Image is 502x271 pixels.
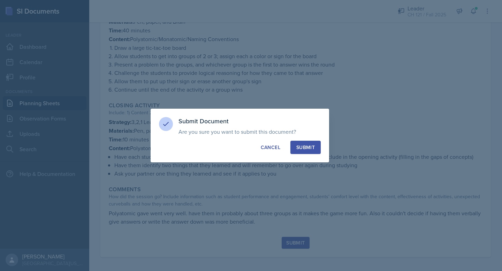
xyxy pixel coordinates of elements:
[290,141,321,154] button: Submit
[255,141,286,154] button: Cancel
[296,144,315,151] div: Submit
[261,144,280,151] div: Cancel
[178,117,321,125] h3: Submit Document
[178,128,321,135] p: Are you sure you want to submit this document?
